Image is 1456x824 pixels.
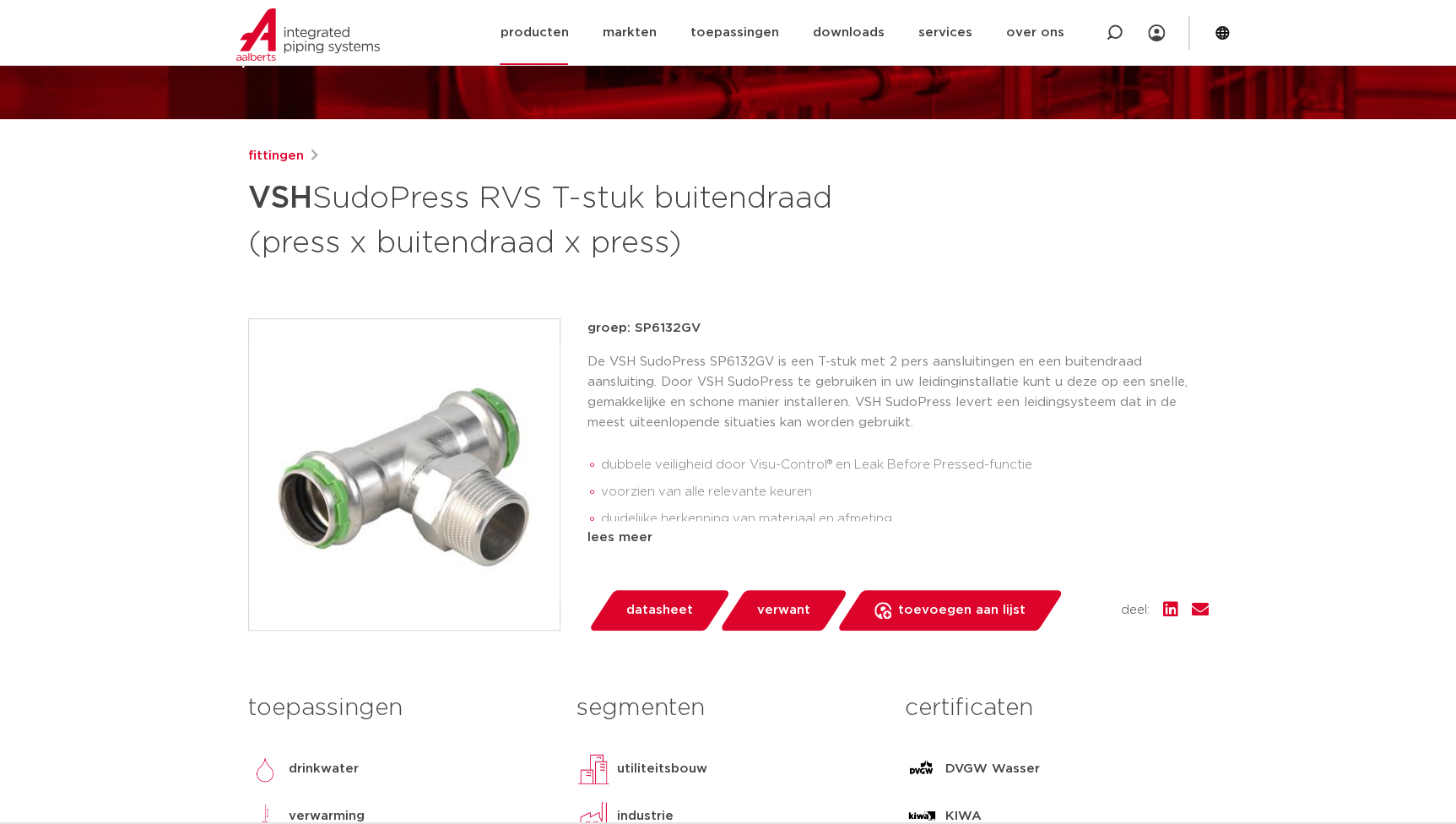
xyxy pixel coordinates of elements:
[945,759,1040,779] p: DVGW Wasser
[757,597,810,624] span: verwant
[601,506,1209,533] li: duidelijke herkenning van materiaal en afmeting
[617,759,707,779] p: utiliteitsbouw
[248,146,304,166] a: fittingen
[587,352,1209,433] p: De VSH SudoPress SP6132GV is een T-stuk met 2 pers aansluitingen en een buitendraad aansluiting. ...
[248,752,282,786] img: drinkwater
[587,318,1209,339] p: groep: SP6132GV
[248,183,312,214] strong: VSH
[248,173,882,264] h1: SudoPress RVS T-stuk buitendraad (press x buitendraad x press)
[718,590,848,631] a: verwant
[905,752,939,786] img: DVGW Wasser
[601,452,1209,479] li: dubbele veiligheid door Visu-Control® en Leak Before Pressed-functie
[626,597,693,624] span: datasheet
[587,590,731,631] a: datasheet
[898,597,1026,624] span: toevoegen aan lijst
[249,319,560,630] img: Product Image for VSH SudoPress RVS T-stuk buitendraad (press x buitendraad x press)
[576,691,880,725] h3: segmenten
[587,528,1209,548] div: lees meer
[289,759,359,779] p: drinkwater
[576,752,610,786] img: utiliteitsbouw
[905,691,1208,725] h3: certificaten
[248,691,551,725] h3: toepassingen
[1121,600,1150,621] span: deel:
[601,479,1209,506] li: voorzien van alle relevante keuren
